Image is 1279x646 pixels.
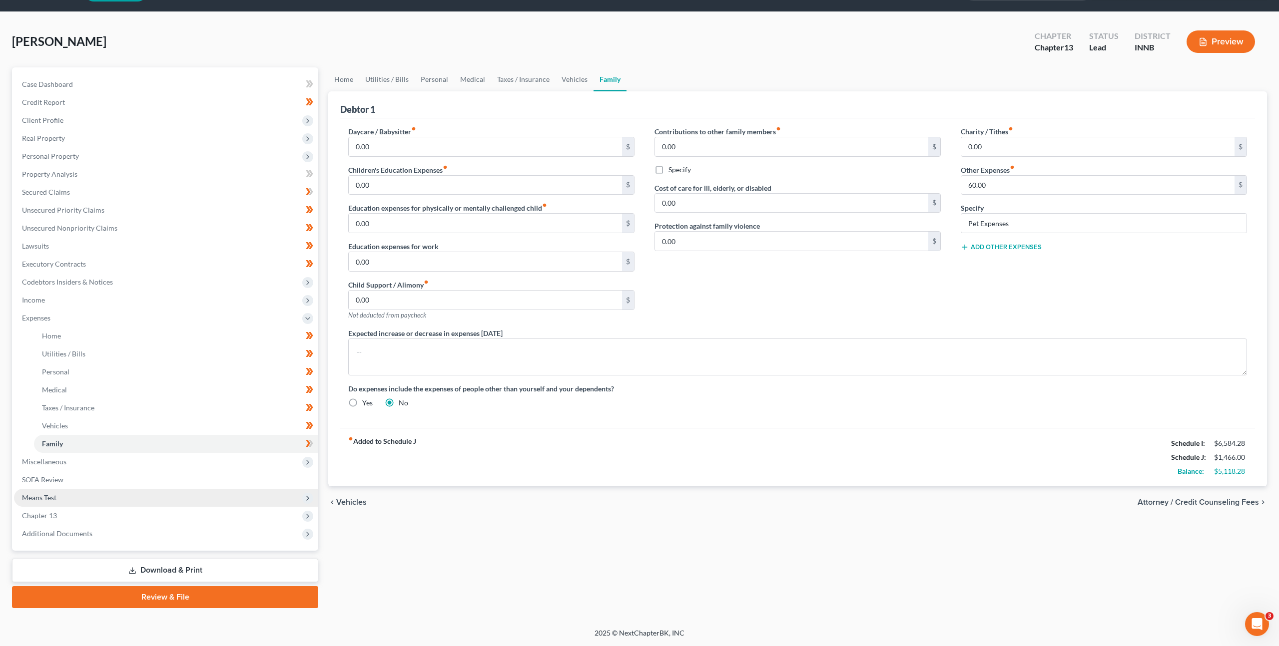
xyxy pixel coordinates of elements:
[42,367,69,376] span: Personal
[42,403,94,412] span: Taxes / Insurance
[1259,498,1267,506] i: chevron_right
[22,296,45,304] span: Income
[655,232,928,251] input: --
[622,214,634,233] div: $
[22,475,63,484] span: SOFA Review
[348,311,426,319] span: Not deducted from paycheck
[928,194,940,213] div: $
[34,435,318,453] a: Family
[348,436,353,441] i: fiber_manual_record
[1035,42,1073,53] div: Chapter
[22,314,50,322] span: Expenses
[654,126,781,137] label: Contributions to other family members
[348,241,439,252] label: Education expenses for work
[42,385,67,394] span: Medical
[12,586,318,608] a: Review & File
[42,349,85,358] span: Utilities / Bills
[34,345,318,363] a: Utilities / Bills
[424,280,429,285] i: fiber_manual_record
[22,260,86,268] span: Executory Contracts
[961,126,1013,137] label: Charity / Tithes
[42,439,63,448] span: Family
[1010,165,1015,170] i: fiber_manual_record
[622,176,634,195] div: $
[594,67,627,91] a: Family
[961,165,1015,175] label: Other Expenses
[348,436,416,478] strong: Added to Schedule J
[415,67,454,91] a: Personal
[349,291,622,310] input: --
[622,252,634,271] div: $
[22,80,73,88] span: Case Dashboard
[1214,452,1247,462] div: $1,466.00
[14,75,318,93] a: Case Dashboard
[491,67,556,91] a: Taxes / Insurance
[22,493,56,502] span: Means Test
[1245,612,1269,636] iframe: Intercom live chat
[348,165,448,175] label: Children's Education Expenses
[1171,453,1206,461] strong: Schedule J:
[411,126,416,131] i: fiber_manual_record
[622,291,634,310] div: $
[22,224,117,232] span: Unsecured Nonpriority Claims
[362,398,373,408] label: Yes
[22,242,49,250] span: Lawsuits
[14,93,318,111] a: Credit Report
[961,214,1247,233] input: Specify...
[655,137,928,156] input: --
[336,498,367,506] span: Vehicles
[12,559,318,582] a: Download & Print
[1138,498,1259,506] span: Attorney / Credit Counseling Fees
[349,214,622,233] input: --
[348,328,503,338] label: Expected increase or decrease in expenses [DATE]
[961,176,1235,195] input: --
[22,457,66,466] span: Miscellaneous
[928,232,940,251] div: $
[14,165,318,183] a: Property Analysis
[348,280,429,290] label: Child Support / Alimony
[1135,30,1171,42] div: District
[1187,30,1255,53] button: Preview
[1064,42,1073,52] span: 13
[22,170,77,178] span: Property Analysis
[359,67,415,91] a: Utilities / Bills
[1178,467,1204,475] strong: Balance:
[34,399,318,417] a: Taxes / Insurance
[1235,137,1247,156] div: $
[34,363,318,381] a: Personal
[328,498,367,506] button: chevron_left Vehicles
[443,165,448,170] i: fiber_manual_record
[454,67,491,91] a: Medical
[328,498,336,506] i: chevron_left
[961,243,1042,251] button: Add Other Expenses
[1138,498,1267,506] button: Attorney / Credit Counseling Fees chevron_right
[556,67,594,91] a: Vehicles
[1266,612,1274,620] span: 3
[348,203,547,213] label: Education expenses for physically or mentally challenged child
[22,152,79,160] span: Personal Property
[668,165,691,175] label: Specify
[776,126,781,131] i: fiber_manual_record
[22,134,65,142] span: Real Property
[654,221,760,231] label: Protection against family violence
[22,98,65,106] span: Credit Report
[14,183,318,201] a: Secured Claims
[22,529,92,538] span: Additional Documents
[34,417,318,435] a: Vehicles
[348,383,1247,394] label: Do expenses include the expenses of people other than yourself and your dependents?
[399,398,408,408] label: No
[1235,176,1247,195] div: $
[14,219,318,237] a: Unsecured Nonpriority Claims
[42,331,61,340] span: Home
[14,255,318,273] a: Executory Contracts
[340,103,375,115] div: Debtor 1
[1214,466,1247,476] div: $5,118.28
[22,116,63,124] span: Client Profile
[42,421,68,430] span: Vehicles
[34,327,318,345] a: Home
[654,183,771,193] label: Cost of care for ill, elderly, or disabled
[961,203,984,213] label: Specify
[542,203,547,208] i: fiber_manual_record
[655,194,928,213] input: --
[22,188,70,196] span: Secured Claims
